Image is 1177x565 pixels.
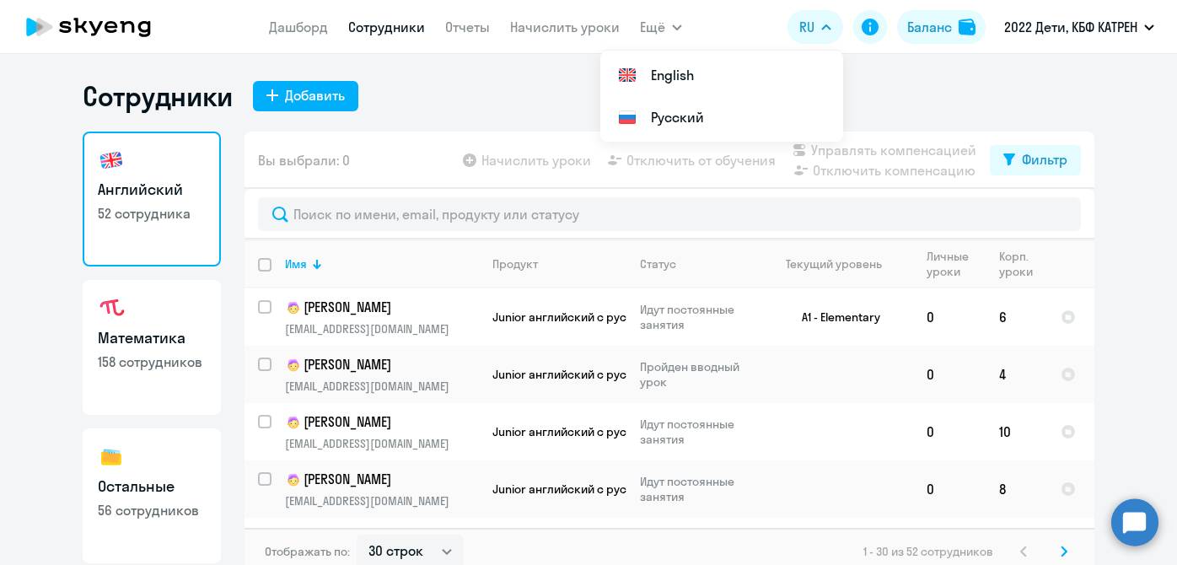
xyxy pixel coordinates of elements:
p: [PERSON_NAME] [285,298,476,318]
p: 56 сотрудников [98,501,206,519]
td: 0 [913,288,986,346]
div: Корп. уроки [999,249,1046,279]
img: math [98,295,125,322]
div: Добавить [285,85,345,105]
a: Сотрудники [348,19,425,35]
input: Поиск по имени, email, продукту или статусу [258,197,1081,231]
img: child [285,471,302,488]
p: [EMAIL_ADDRESS][DOMAIN_NAME] [285,493,478,508]
div: Продукт [492,256,538,272]
div: Фильтр [1022,149,1067,169]
p: 52 сотрудника [98,204,206,223]
h1: Сотрудники [83,79,233,113]
p: Пройден вводный урок [640,359,755,390]
a: Математика158 сотрудников [83,280,221,415]
div: Имя [285,256,307,272]
a: Дашборд [269,19,328,35]
img: child [285,414,302,431]
span: Ещё [640,17,665,37]
td: 8 [986,460,1047,518]
img: english [98,147,125,174]
td: 4 [986,346,1047,403]
img: Русский [617,107,637,127]
a: child[PERSON_NAME] [285,298,478,318]
div: Личные уроки [927,249,970,279]
img: balance [959,19,975,35]
p: [PERSON_NAME] [285,470,476,490]
button: RU [787,10,843,44]
div: Статус [640,256,755,272]
div: Текущий уровень [786,256,882,272]
span: Junior английский с русскоговорящим преподавателем [492,367,809,382]
div: Текущий уровень [770,256,912,272]
p: Идут постоянные занятия [640,302,755,332]
h3: Английский [98,179,206,201]
div: Корп. уроки [999,249,1033,279]
td: 6 [986,288,1047,346]
span: Junior английский с русскоговорящим преподавателем [492,424,809,439]
a: Начислить уроки [510,19,620,35]
td: 10 [986,403,1047,460]
span: Отображать по: [265,544,350,559]
p: Идут постоянные занятия [640,474,755,504]
ul: Ещё [600,51,843,142]
div: Продукт [492,256,626,272]
h3: Математика [98,327,206,349]
p: [PERSON_NAME] [285,355,476,375]
button: Фильтр [990,145,1081,175]
a: Английский52 сотрудника [83,132,221,266]
div: Личные уроки [927,249,985,279]
img: child [285,357,302,374]
a: child[PERSON_NAME] [285,470,478,490]
p: [PERSON_NAME] [285,412,476,433]
td: A1 - Elementary [756,288,913,346]
img: others [98,444,125,471]
a: Отчеты [445,19,490,35]
td: 0 [913,346,986,403]
button: 2022 Дети, КБФ КАТРЕН [996,7,1163,47]
a: child[PERSON_NAME] [285,527,478,547]
div: Имя [285,256,478,272]
p: [EMAIL_ADDRESS][DOMAIN_NAME] [285,379,478,394]
span: 1 - 30 из 52 сотрудников [863,544,993,559]
div: Баланс [907,17,952,37]
a: Остальные56 сотрудников [83,428,221,563]
h3: Остальные [98,476,206,498]
button: Ещё [640,10,682,44]
a: child[PERSON_NAME] [285,412,478,433]
img: child [285,299,302,316]
a: child[PERSON_NAME] [285,355,478,375]
span: RU [799,17,814,37]
p: 158 сотрудников [98,352,206,371]
div: Статус [640,256,676,272]
img: English [617,65,637,85]
span: Junior английский с русскоговорящим преподавателем [492,482,809,497]
p: Идут постоянные занятия [640,417,755,447]
td: 0 [913,460,986,518]
button: Добавить [253,81,358,111]
span: Вы выбрали: 0 [258,150,350,170]
p: 2022 Дети, КБФ КАТРЕН [1004,17,1137,37]
p: [EMAIL_ADDRESS][DOMAIN_NAME] [285,436,478,451]
button: Балансbalance [897,10,986,44]
p: [PERSON_NAME] [285,527,476,547]
span: Junior английский с русскоговорящим преподавателем [492,309,809,325]
p: [EMAIL_ADDRESS][DOMAIN_NAME] [285,321,478,336]
td: 0 [913,403,986,460]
